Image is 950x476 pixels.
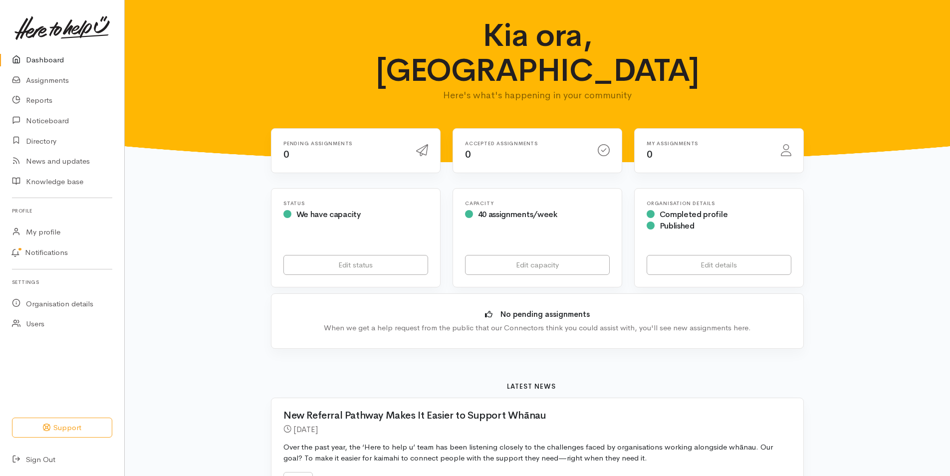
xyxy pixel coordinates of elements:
h1: Kia ora, [GEOGRAPHIC_DATA] [343,18,732,88]
h6: My assignments [647,141,769,146]
span: 0 [283,148,289,161]
h2: New Referral Pathway Makes It Easier to Support Whānau [283,410,779,421]
h6: Accepted assignments [465,141,586,146]
span: 40 assignments/week [478,209,557,220]
p: Here's what's happening in your community [343,88,732,102]
h6: Organisation Details [647,201,791,206]
span: 0 [465,148,471,161]
span: 0 [647,148,653,161]
h6: Profile [12,204,112,218]
div: When we get a help request from the public that our Connectors think you could assist with, you'l... [286,322,788,334]
span: Completed profile [660,209,728,220]
a: Edit status [283,255,428,275]
button: Support [12,418,112,438]
time: [DATE] [293,424,318,435]
h6: Settings [12,275,112,289]
p: Over the past year, the ‘Here to help u’ team has been listening closely to the challenges faced ... [283,442,791,464]
b: No pending assignments [500,309,590,319]
h6: Status [283,201,428,206]
span: Published [660,221,695,231]
span: We have capacity [296,209,361,220]
h6: Pending assignments [283,141,404,146]
b: Latest news [507,382,556,391]
a: Edit details [647,255,791,275]
a: Edit capacity [465,255,610,275]
h6: Capacity [465,201,610,206]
